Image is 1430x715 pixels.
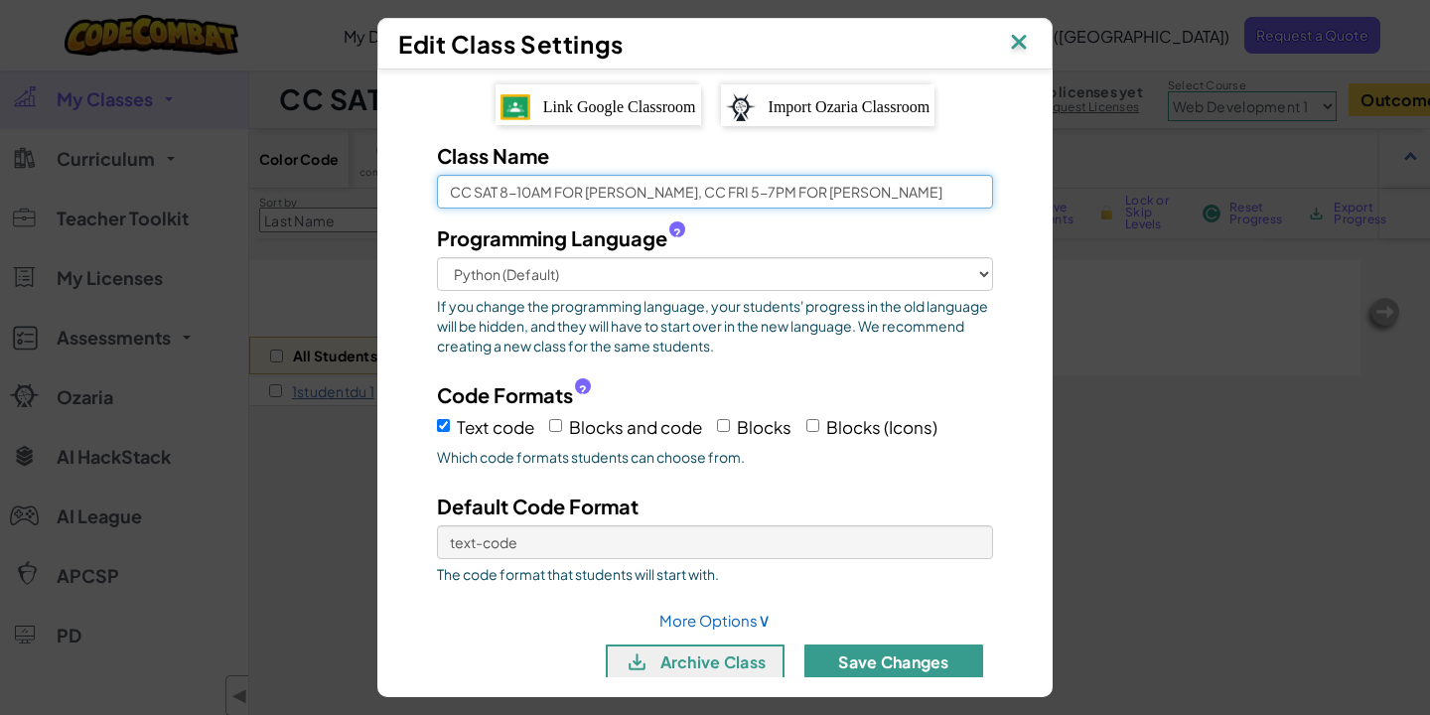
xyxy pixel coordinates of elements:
[826,416,937,438] span: Blocks (Icons)
[437,447,993,467] span: Which code formats students can choose from.
[500,94,530,120] img: IconGoogleClassroom.svg
[758,608,771,631] span: ∨
[398,29,624,59] span: Edit Class Settings
[437,223,667,252] span: Programming Language
[1006,29,1032,59] img: IconClose.svg
[625,649,649,674] img: IconArchive.svg
[769,98,930,115] span: Import Ozaria Classroom
[717,419,730,432] input: Blocks
[549,419,562,432] input: Blocks and code
[437,380,573,409] span: Code Formats
[437,143,549,168] span: Class Name
[437,419,450,432] input: Text code
[806,419,819,432] input: Blocks (Icons)
[457,416,534,438] span: Text code
[569,416,702,438] span: Blocks and code
[659,611,771,630] a: More Options
[737,416,791,438] span: Blocks
[606,644,785,679] button: archive class
[543,98,696,115] span: Link Google Classroom
[437,494,639,518] span: Default Code Format
[579,382,587,398] span: ?
[804,644,983,679] button: Save Changes
[437,564,993,584] span: The code format that students will start with.
[437,296,993,356] span: If you change the programming language, your students' progress in the old language will be hidde...
[673,225,681,241] span: ?
[726,93,756,121] img: ozaria-logo.png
